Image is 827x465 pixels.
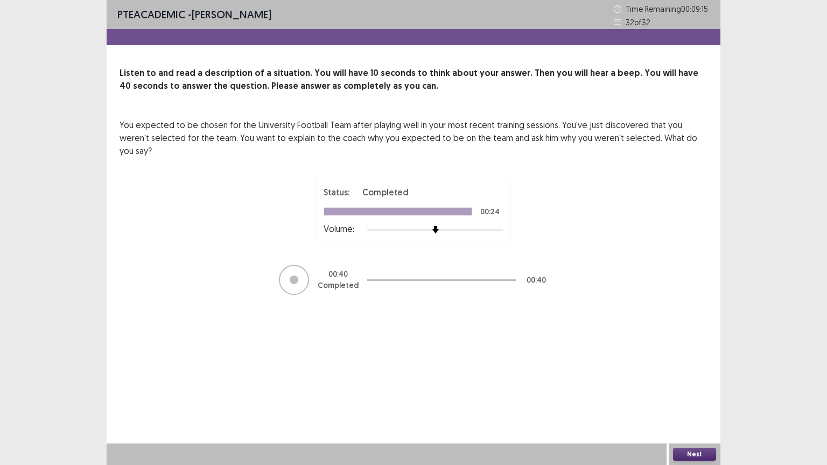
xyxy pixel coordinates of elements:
[324,222,354,235] p: Volume:
[673,448,716,461] button: Next
[626,3,710,15] p: Time Remaining 00 : 09 : 15
[117,6,271,23] p: - [PERSON_NAME]
[120,67,707,93] p: Listen to and read a description of a situation. You will have 10 seconds to think about your ans...
[626,17,650,28] p: 32 of 32
[527,274,546,286] p: 00 : 40
[432,226,439,234] img: arrow-thumb
[318,280,359,291] p: Completed
[328,269,348,280] p: 00 : 40
[480,208,500,215] p: 00:24
[362,186,409,199] p: Completed
[120,118,707,157] p: You expected to be chosen for the University Football Team after playing well in your most recent...
[117,8,185,21] span: PTE academic
[324,186,349,199] p: Status:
